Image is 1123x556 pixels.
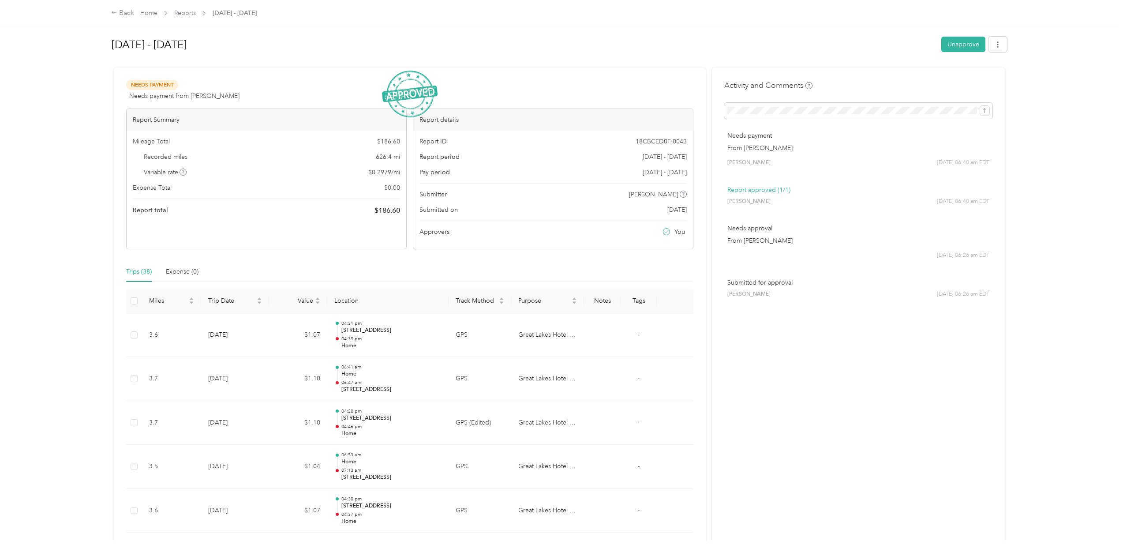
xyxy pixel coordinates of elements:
span: Value [276,297,313,304]
span: $ 0.2979 / mi [368,168,400,177]
div: Expense (0) [166,267,198,277]
td: GPS [449,489,512,533]
span: [DATE] 06:40 am EDT [937,159,989,167]
td: 3.6 [142,489,201,533]
p: Home [341,430,441,438]
span: [DATE] [667,205,687,214]
span: - [638,375,640,382]
th: Track Method [449,289,512,313]
span: Track Method [456,297,498,304]
td: GPS [449,313,512,357]
td: 3.7 [142,401,201,445]
div: Report details [413,109,693,131]
span: Submitter [419,190,447,199]
div: Trips (38) [126,267,152,277]
p: 06:47 am [341,379,441,386]
p: Report approved (1/1) [727,185,989,195]
span: 18CBCED0F-0043 [636,137,687,146]
span: [DATE] - [DATE] [643,152,687,162]
div: Report Summary [127,109,406,131]
td: Great Lakes Hotel Supply Co. [511,489,584,533]
p: 06:53 am [341,452,441,458]
img: ApprovedStamp [382,71,438,118]
button: Unapprove [941,37,985,52]
span: caret-down [257,300,262,305]
span: Expense Total [133,183,172,192]
span: $ 0.00 [384,183,400,192]
p: Submitted for approval [727,278,989,287]
th: Location [327,289,449,313]
span: Report ID [419,137,447,146]
span: caret-up [499,296,504,301]
p: Needs payment [727,131,989,140]
p: Home [341,370,441,378]
td: [DATE] [201,445,269,489]
p: 04:28 pm [341,408,441,414]
p: [STREET_ADDRESS] [341,502,441,510]
td: GPS (Edited) [449,401,512,445]
span: [PERSON_NAME] [629,190,678,199]
p: 06:46 am [341,540,441,546]
a: Reports [174,9,196,17]
span: Mileage Total [133,137,170,146]
span: Report period [419,152,460,162]
span: [DATE] - [DATE] [213,8,257,18]
p: 04:39 pm [341,336,441,342]
p: From [PERSON_NAME] [727,143,989,153]
p: Needs approval [727,224,989,233]
p: [STREET_ADDRESS] [341,473,441,481]
td: 3.5 [142,445,201,489]
th: Value [269,289,327,313]
span: $ 186.60 [374,205,400,216]
p: [STREET_ADDRESS] [341,414,441,422]
td: $1.10 [269,401,327,445]
h4: Activity and Comments [724,80,812,91]
p: [STREET_ADDRESS] [341,327,441,334]
span: 626.4 mi [376,152,400,162]
span: caret-down [499,300,504,305]
span: Submitted on [419,205,458,214]
span: caret-up [315,296,320,301]
span: - [638,507,640,514]
th: Purpose [511,289,584,313]
span: You [674,227,685,237]
span: Miles [149,297,187,304]
a: Home [140,9,157,17]
h1: Sep 1 - 30, 2025 [112,34,935,55]
span: caret-down [189,300,194,305]
span: Pay period [419,168,450,177]
span: Needs payment from [PERSON_NAME] [129,91,240,101]
span: caret-up [189,296,194,301]
p: From [PERSON_NAME] [727,236,989,245]
p: 04:30 pm [341,496,441,502]
span: Variable rate [144,168,187,177]
span: caret-down [315,300,320,305]
span: [DATE] 06:26 am EDT [937,252,989,259]
td: Great Lakes Hotel Supply Co. [511,401,584,445]
span: - [638,419,640,426]
p: 07:13 am [341,467,441,473]
span: [PERSON_NAME] [727,159,771,167]
span: - [638,462,640,470]
th: Trip Date [201,289,269,313]
span: - [638,331,640,338]
td: $1.10 [269,357,327,401]
td: [DATE] [201,313,269,357]
td: [DATE] [201,357,269,401]
span: caret-up [572,296,577,301]
td: $1.07 [269,313,327,357]
td: $1.04 [269,445,327,489]
span: [PERSON_NAME] [727,290,771,298]
iframe: Everlance-gr Chat Button Frame [1074,507,1123,556]
span: caret-up [257,296,262,301]
td: GPS [449,445,512,489]
span: [DATE] 06:26 am EDT [937,290,989,298]
td: GPS [449,357,512,401]
p: Home [341,342,441,350]
span: [PERSON_NAME] [727,198,771,206]
span: Trip Date [208,297,255,304]
span: Purpose [518,297,570,304]
span: $ 186.60 [377,137,400,146]
p: 06:41 am [341,364,441,370]
span: [DATE] 06:40 am EDT [937,198,989,206]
